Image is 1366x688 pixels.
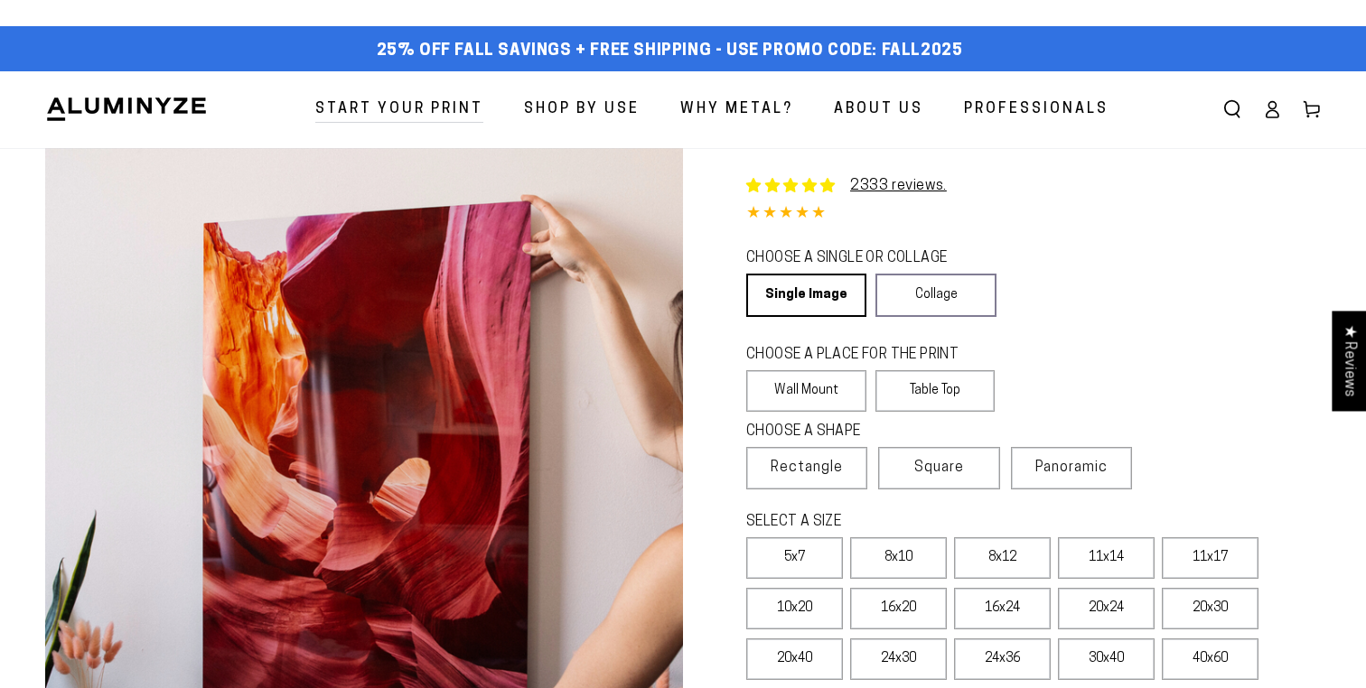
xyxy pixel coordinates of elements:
label: 16x24 [954,588,1051,629]
label: Table Top [875,370,996,412]
label: 24x30 [850,638,947,680]
label: 10x20 [746,588,843,629]
label: 8x12 [954,537,1051,579]
label: 11x17 [1162,537,1258,579]
label: 20x40 [746,638,843,680]
div: Click to open Judge.me floating reviews tab [1332,311,1366,411]
span: Rectangle [771,457,843,479]
label: 8x10 [850,537,947,579]
legend: CHOOSE A SHAPE [746,422,981,442]
img: Aluminyze [45,96,208,123]
a: 2333 reviews. [850,179,947,193]
label: 40x60 [1162,638,1258,680]
a: Shop By Use [510,86,653,134]
a: Why Metal? [667,86,807,134]
label: 24x36 [954,638,1051,680]
span: Panoramic [1035,460,1108,475]
a: Start Your Print [302,86,497,134]
legend: CHOOSE A PLACE FOR THE PRINT [746,345,978,366]
summary: Search our site [1212,89,1252,129]
a: Collage [875,274,996,317]
a: About Us [820,86,937,134]
legend: CHOOSE A SINGLE OR COLLAGE [746,248,979,269]
a: Single Image [746,274,866,317]
span: Start Your Print [315,97,483,123]
label: 11x14 [1058,537,1155,579]
span: Shop By Use [524,97,640,123]
span: Square [914,457,964,479]
span: 25% off FALL Savings + Free Shipping - Use Promo Code: FALL2025 [377,42,963,61]
span: Professionals [964,97,1109,123]
span: Why Metal? [680,97,793,123]
label: 16x20 [850,588,947,629]
legend: SELECT A SIZE [746,512,1084,533]
label: 5x7 [746,537,843,579]
div: 4.85 out of 5.0 stars [746,201,1321,228]
label: 30x40 [1058,638,1155,680]
label: Wall Mount [746,370,866,412]
a: Professionals [950,86,1122,134]
label: 20x24 [1058,588,1155,629]
label: 20x30 [1162,588,1258,629]
span: About Us [834,97,923,123]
